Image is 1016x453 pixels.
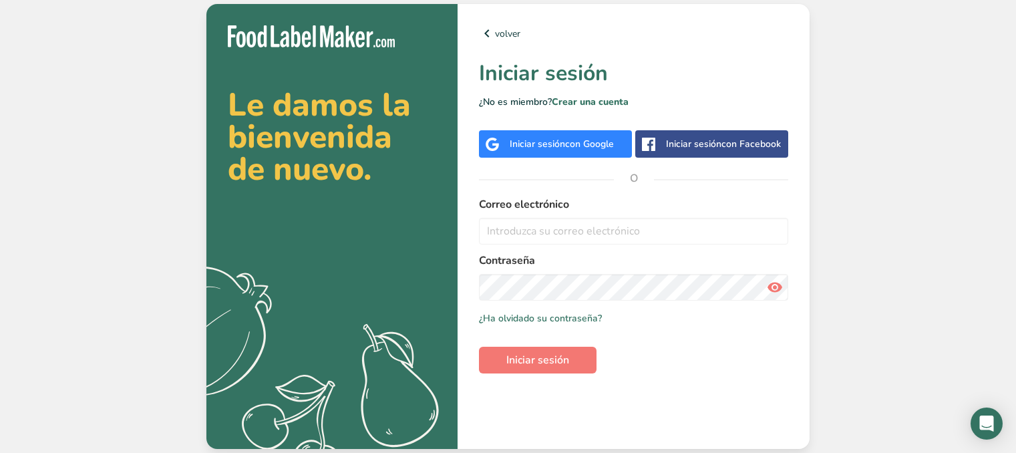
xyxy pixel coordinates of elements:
h1: Iniciar sesión [479,57,788,90]
div: Iniciar sesión [666,137,781,151]
p: ¿No es miembro? [479,95,788,109]
span: O [614,158,654,198]
label: Contraseña [479,253,788,269]
input: Introduzca su correo electrónico [479,218,788,245]
label: Correo electrónico [479,196,788,212]
button: Iniciar sesión [479,347,597,373]
span: con Facebook [721,138,781,150]
h2: Le damos la bienvenida de nuevo. [228,89,436,185]
a: Crear una cuenta [552,96,629,108]
a: ¿Ha olvidado su contraseña? [479,311,602,325]
div: Open Intercom Messenger [971,408,1003,440]
div: Iniciar sesión [510,137,614,151]
span: Iniciar sesión [506,352,569,368]
img: Food Label Maker [228,25,395,47]
span: con Google [565,138,614,150]
a: volver [479,25,788,41]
